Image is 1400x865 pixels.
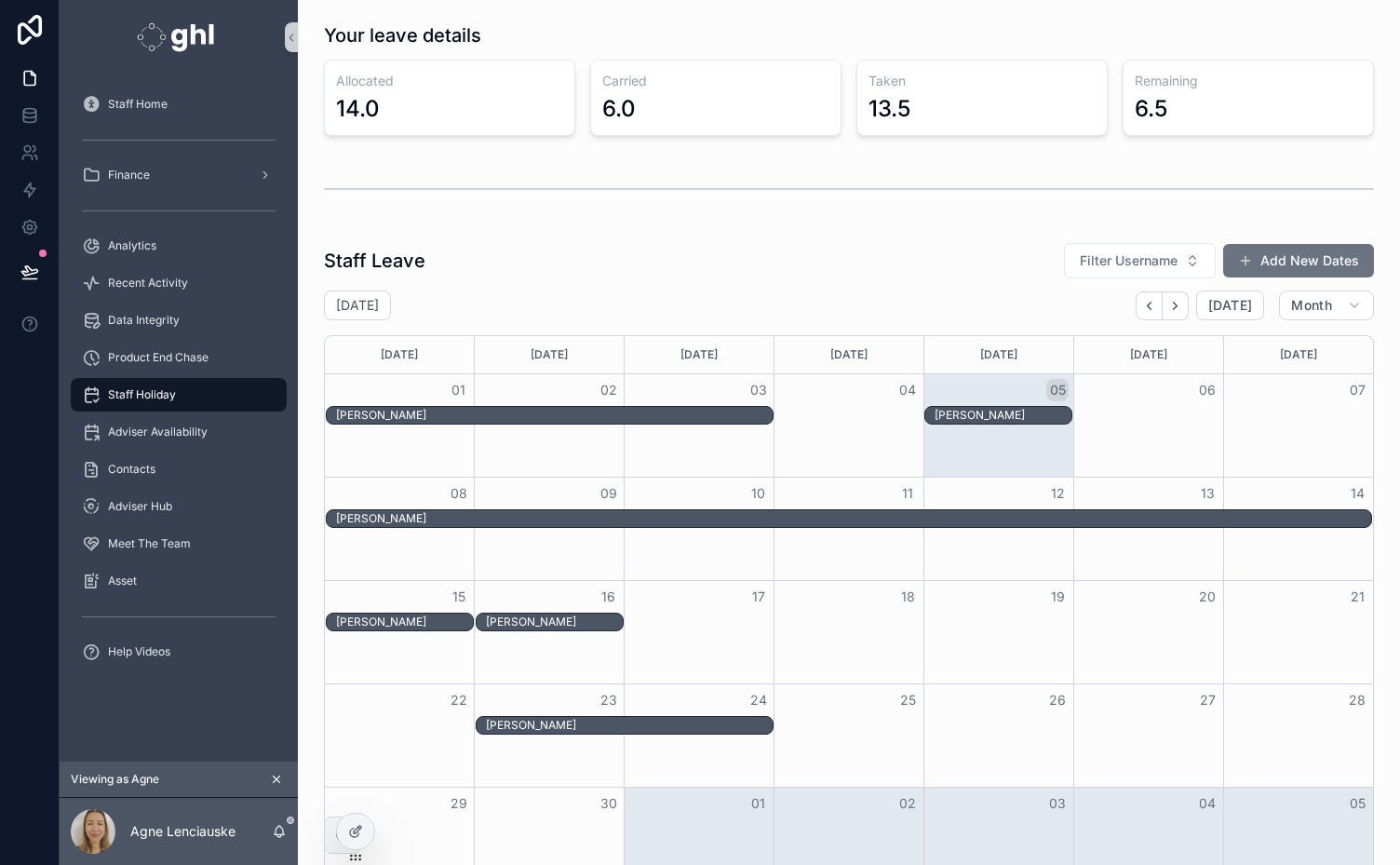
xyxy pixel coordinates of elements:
button: 05 [1046,379,1069,401]
div: Nigel Gardner [336,510,1371,527]
span: Filter Username [1080,251,1178,270]
div: scrollable content [60,74,298,693]
div: [DATE] [927,336,1070,373]
div: [DATE] [328,336,471,373]
div: Gary Brett [336,407,773,424]
button: 09 [598,482,620,505]
a: Meet The Team [71,527,287,561]
button: [DATE] [1196,291,1264,320]
button: 04 [1196,792,1218,815]
button: Select Button [1064,243,1216,278]
h3: Carried [602,72,829,90]
h3: Remaining [1135,72,1362,90]
button: 30 [598,792,620,815]
div: [PERSON_NAME] [336,511,1371,526]
a: Product End Chase [71,341,287,374]
span: Finance [108,168,150,182]
h1: Your leave details [324,22,481,48]
button: 19 [1046,586,1069,608]
h3: Taken [868,72,1096,90]
a: Contacts [71,453,287,486]
div: 13.5 [868,94,910,124]
button: 03 [747,379,770,401]
button: 05 [1346,792,1368,815]
button: 14 [1346,482,1368,505]
span: Viewing as Agne [71,772,159,787]
button: 25 [896,689,919,711]
p: Agne Lenciauske [130,822,236,841]
button: 12 [1046,482,1069,505]
span: Contacts [108,462,155,477]
a: Analytics [71,229,287,263]
a: Recent Activity [71,266,287,300]
div: [DATE] [1227,336,1370,373]
button: 16 [598,586,620,608]
button: 18 [896,586,919,608]
button: 04 [896,379,919,401]
button: 13 [1196,482,1218,505]
button: 08 [448,482,470,505]
span: Meet The Team [108,536,191,551]
button: 11 [896,482,919,505]
button: 27 [1196,689,1218,711]
h3: Allocated [336,72,563,90]
a: Staff Home [71,88,287,121]
div: [DATE] [1077,336,1220,373]
span: Staff Holiday [108,387,176,402]
a: Finance [71,158,287,192]
span: Recent Activity [108,276,188,291]
div: Nigel Gardner [486,614,623,630]
button: 03 [1046,792,1069,815]
button: 01 [747,792,770,815]
span: [DATE] [1208,297,1252,314]
button: 06 [1196,379,1218,401]
button: 22 [448,689,470,711]
div: Garrett Oreilly [935,407,1071,424]
a: Staff Holiday [71,378,287,412]
span: Product End Chase [108,350,209,365]
div: 14.0 [336,94,380,124]
span: Help Videos [108,644,170,659]
button: 26 [1046,689,1069,711]
div: [PERSON_NAME] [486,718,773,733]
button: 24 [747,689,770,711]
span: Adviser Availability [108,425,208,439]
button: 17 [747,586,770,608]
button: 29 [448,792,470,815]
a: Adviser Availability [71,415,287,449]
button: 02 [598,379,620,401]
button: 28 [1346,689,1368,711]
div: Nigel Gardner [486,717,773,734]
div: 6.5 [1135,94,1167,124]
div: [DATE] [478,336,621,373]
button: 21 [1346,586,1368,608]
div: [PERSON_NAME] [935,408,1071,423]
span: Staff Home [108,97,168,112]
a: Data Integrity [71,304,287,337]
a: Adviser Hub [71,490,287,523]
div: [PERSON_NAME] [336,615,473,629]
button: 02 [896,792,919,815]
a: Help Videos [71,635,287,669]
button: Back [1136,291,1163,320]
button: Add New Dates [1223,244,1374,277]
button: Next [1163,291,1189,320]
span: Data Integrity [108,313,180,328]
span: Month [1291,297,1332,314]
button: 23 [598,689,620,711]
div: [PERSON_NAME] [336,408,773,423]
button: 10 [747,482,770,505]
button: 15 [448,586,470,608]
div: [DATE] [627,336,771,373]
h2: [DATE] [336,296,379,315]
a: Asset [71,564,287,598]
img: App logo [137,22,220,52]
button: 20 [1196,586,1218,608]
div: 6.0 [602,94,636,124]
span: Adviser Hub [108,499,172,514]
span: Asset [108,574,137,588]
div: [PERSON_NAME] [486,615,623,629]
div: [DATE] [777,336,921,373]
h1: Staff Leave [324,248,425,274]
